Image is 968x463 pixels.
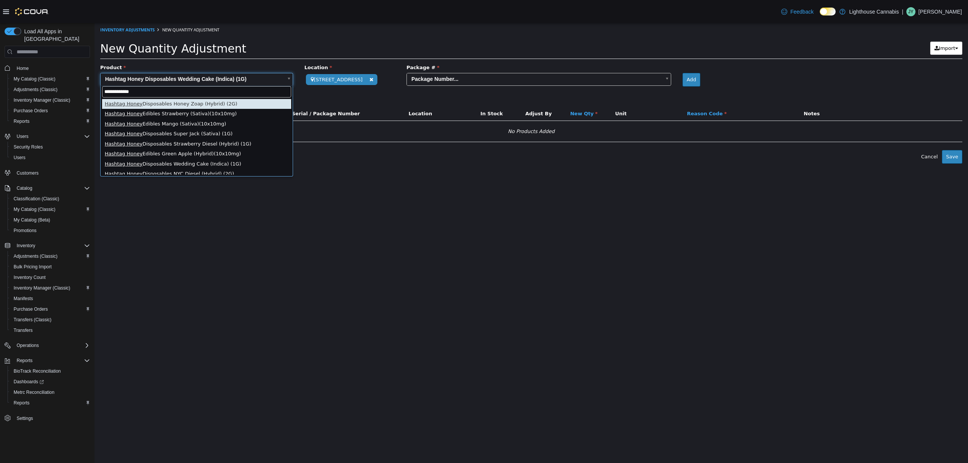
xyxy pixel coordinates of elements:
button: My Catalog (Beta) [8,215,93,225]
div: Disposables NYC Diesel (Hybrid) (2G) [8,146,197,156]
p: | [902,7,903,16]
span: Hashtag Honey [10,88,48,93]
button: Users [14,132,31,141]
a: Classification (Classic) [11,194,62,203]
a: BioTrack Reconciliation [11,367,64,376]
a: Transfers (Classic) [11,315,54,324]
span: Promotions [14,228,37,234]
span: Hashtag Honey [10,98,48,104]
button: Security Roles [8,142,93,152]
span: Inventory [17,243,35,249]
span: Customers [17,170,39,176]
span: Customers [14,168,90,178]
span: Reports [14,118,29,124]
button: Inventory Manager (Classic) [8,283,93,293]
span: Hashtag Honey [10,78,48,84]
a: My Catalog (Classic) [11,74,59,84]
span: Inventory Manager (Classic) [11,283,90,293]
span: Reports [17,358,33,364]
a: My Catalog (Beta) [11,215,53,225]
span: Inventory Manager (Classic) [14,285,70,291]
button: BioTrack Reconciliation [8,366,93,376]
input: Dark Mode [820,8,836,15]
button: Reports [2,355,93,366]
span: Dashboards [11,377,90,386]
button: Users [2,131,93,142]
button: Inventory [2,240,93,251]
a: Adjustments (Classic) [11,252,60,261]
span: Manifests [11,294,90,303]
button: My Catalog (Classic) [8,204,93,215]
button: Home [2,62,93,73]
a: Users [11,153,28,162]
span: Inventory Count [11,273,90,282]
span: Reports [11,398,90,407]
a: Purchase Orders [11,305,51,314]
button: Manifests [8,293,93,304]
button: My Catalog (Classic) [8,74,93,84]
a: Promotions [11,226,40,235]
span: Reports [14,400,29,406]
a: Inventory Count [11,273,49,282]
a: My Catalog (Classic) [11,205,59,214]
span: Feedback [790,8,813,15]
button: Adjustments (Classic) [8,251,93,262]
span: Transfers [14,327,33,333]
span: BioTrack Reconciliation [11,367,90,376]
a: Purchase Orders [11,106,51,115]
button: Catalog [2,183,93,194]
div: Disposables Strawberry Diesel (Hybrid) (1G) [8,116,197,126]
span: Transfers (Classic) [14,317,51,323]
a: Inventory Manager (Classic) [11,283,73,293]
button: Reports [14,356,36,365]
a: Customers [14,169,42,178]
button: Inventory Count [8,272,93,283]
a: Dashboards [11,377,47,386]
button: Customers [2,167,93,178]
span: Security Roles [14,144,43,150]
span: Users [17,133,28,139]
div: Jessie Yao [906,7,915,16]
span: Transfers (Classic) [11,315,90,324]
button: Settings [2,413,93,424]
button: Adjustments (Classic) [8,84,93,95]
span: Load All Apps in [GEOGRAPHIC_DATA] [21,28,90,43]
span: Dashboards [14,379,44,385]
p: [PERSON_NAME] [918,7,962,16]
a: Bulk Pricing Import [11,262,55,271]
span: Purchase Orders [14,306,48,312]
a: Reports [11,398,33,407]
span: JY [908,7,914,16]
span: Catalog [17,185,32,191]
span: Inventory Count [14,274,46,280]
span: Hashtag Honey [10,128,48,133]
a: Home [14,64,32,73]
div: Edibles Strawberry (Sativa)(10x10mg) [8,86,197,96]
button: Operations [2,340,93,351]
div: Edibles Mango (Sativa)(10x10mg) [8,96,197,106]
span: My Catalog (Classic) [11,74,90,84]
button: Purchase Orders [8,105,93,116]
span: BioTrack Reconciliation [14,368,61,374]
p: Lighthouse Cannabis [849,7,899,16]
span: Operations [14,341,90,350]
span: Purchase Orders [11,106,90,115]
span: Home [14,63,90,73]
a: Manifests [11,294,36,303]
span: Adjustments (Classic) [11,85,90,94]
span: Users [14,132,90,141]
span: Purchase Orders [14,108,48,114]
span: Hashtag Honey [10,138,48,144]
button: Classification (Classic) [8,194,93,204]
button: Reports [8,398,93,408]
span: My Catalog (Beta) [14,217,50,223]
a: Dashboards [8,376,93,387]
div: Edibles Green Apple (Hybrid)(10x10mg) [8,126,197,136]
button: Transfers [8,325,93,336]
span: Operations [17,342,39,348]
span: Promotions [11,226,90,235]
div: Disposables Wedding Cake (Indica) (1G) [8,136,197,146]
a: Feedback [778,4,816,19]
span: My Catalog (Classic) [14,76,56,82]
span: Transfers [11,326,90,335]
